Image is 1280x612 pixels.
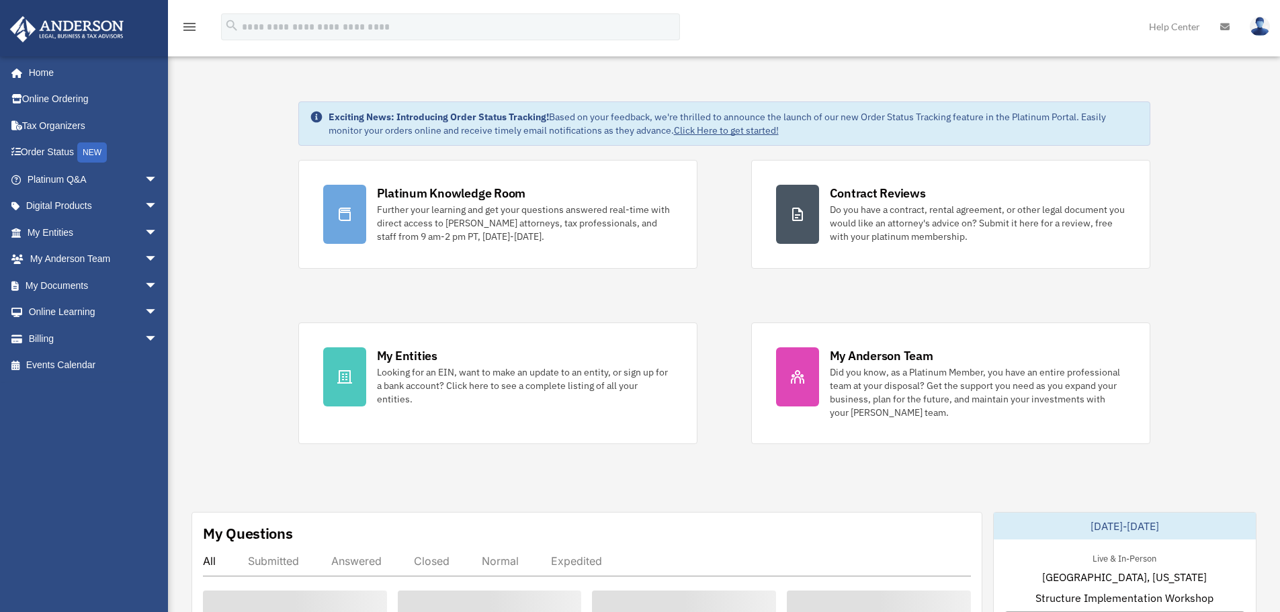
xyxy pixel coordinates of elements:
span: arrow_drop_down [144,246,171,273]
img: Anderson Advisors Platinum Portal [6,16,128,42]
div: Did you know, as a Platinum Member, you have an entire professional team at your disposal? Get th... [830,365,1125,419]
div: Closed [414,554,450,568]
div: Submitted [248,554,299,568]
div: My Questions [203,523,293,543]
div: Live & In-Person [1082,550,1167,564]
span: Structure Implementation Workshop [1035,590,1213,606]
a: Online Ordering [9,86,178,113]
a: Tax Organizers [9,112,178,139]
span: arrow_drop_down [144,272,171,300]
a: My Anderson Teamarrow_drop_down [9,246,178,273]
a: Home [9,59,171,86]
div: [DATE]-[DATE] [994,513,1256,539]
span: [GEOGRAPHIC_DATA], [US_STATE] [1042,569,1207,585]
div: Answered [331,554,382,568]
div: Further your learning and get your questions answered real-time with direct access to [PERSON_NAM... [377,203,673,243]
a: My Documentsarrow_drop_down [9,272,178,299]
a: menu [181,24,198,35]
span: arrow_drop_down [144,219,171,247]
a: My Entities Looking for an EIN, want to make an update to an entity, or sign up for a bank accoun... [298,322,697,444]
img: User Pic [1250,17,1270,36]
a: Platinum Knowledge Room Further your learning and get your questions answered real-time with dire... [298,160,697,269]
i: menu [181,19,198,35]
div: NEW [77,142,107,163]
div: Looking for an EIN, want to make an update to an entity, or sign up for a bank account? Click her... [377,365,673,406]
a: Billingarrow_drop_down [9,325,178,352]
span: arrow_drop_down [144,193,171,220]
div: Contract Reviews [830,185,926,202]
a: Order StatusNEW [9,139,178,167]
div: Platinum Knowledge Room [377,185,526,202]
a: Platinum Q&Aarrow_drop_down [9,166,178,193]
span: arrow_drop_down [144,325,171,353]
span: arrow_drop_down [144,166,171,193]
div: All [203,554,216,568]
div: My Entities [377,347,437,364]
i: search [224,18,239,33]
div: Expedited [551,554,602,568]
a: Events Calendar [9,352,178,379]
div: Normal [482,554,519,568]
div: Based on your feedback, we're thrilled to announce the launch of our new Order Status Tracking fe... [329,110,1139,137]
a: Digital Productsarrow_drop_down [9,193,178,220]
div: My Anderson Team [830,347,933,364]
strong: Exciting News: Introducing Order Status Tracking! [329,111,549,123]
a: Click Here to get started! [674,124,779,136]
a: Online Learningarrow_drop_down [9,299,178,326]
a: My Entitiesarrow_drop_down [9,219,178,246]
div: Do you have a contract, rental agreement, or other legal document you would like an attorney's ad... [830,203,1125,243]
a: Contract Reviews Do you have a contract, rental agreement, or other legal document you would like... [751,160,1150,269]
span: arrow_drop_down [144,299,171,326]
a: My Anderson Team Did you know, as a Platinum Member, you have an entire professional team at your... [751,322,1150,444]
